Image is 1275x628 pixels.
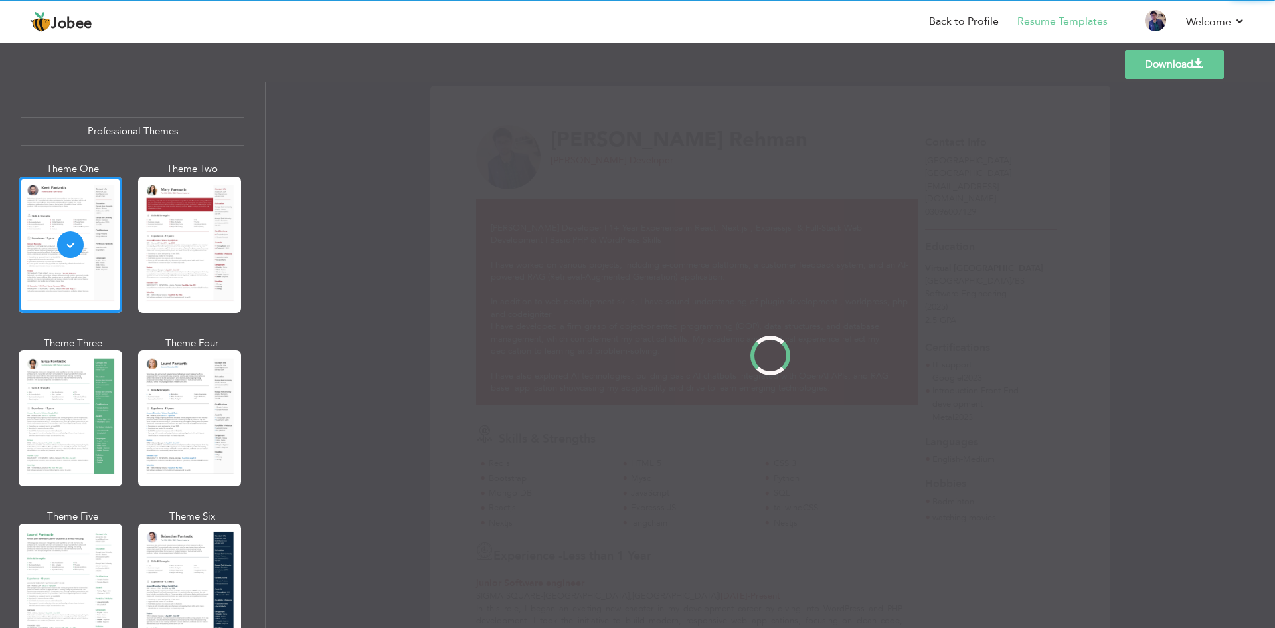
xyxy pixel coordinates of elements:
a: Resume Templates [1017,14,1108,29]
span: Jobee [51,17,92,31]
img: jobee.io [30,11,51,33]
a: Welcome [1186,14,1245,30]
a: Back to Profile [929,14,999,29]
a: Jobee [30,11,92,33]
img: Profile Img [1145,10,1166,31]
a: Download [1125,50,1224,79]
